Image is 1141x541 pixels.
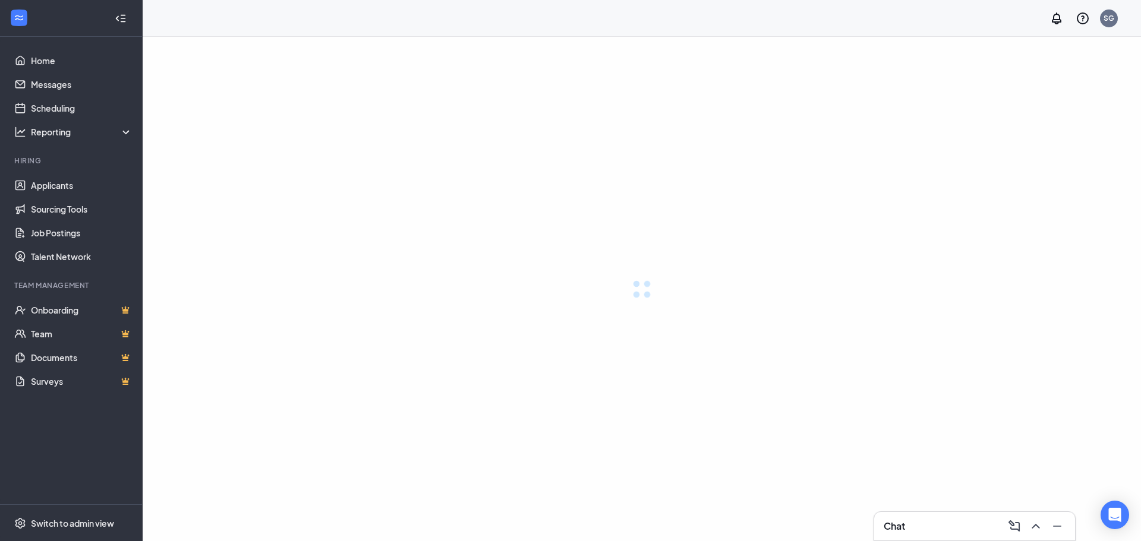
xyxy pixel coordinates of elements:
div: Open Intercom Messenger [1101,501,1129,529]
div: Reporting [31,126,133,138]
a: Scheduling [31,96,133,120]
div: Team Management [14,280,130,290]
div: SG [1104,13,1114,23]
a: TeamCrown [31,322,133,346]
h3: Chat [884,520,905,533]
svg: WorkstreamLogo [13,12,25,24]
a: Home [31,49,133,72]
svg: Analysis [14,126,26,138]
a: Applicants [31,173,133,197]
svg: Settings [14,517,26,529]
button: ComposeMessage [1004,517,1023,536]
button: ChevronUp [1025,517,1044,536]
svg: QuestionInfo [1076,11,1090,26]
svg: Notifications [1049,11,1064,26]
a: SurveysCrown [31,369,133,393]
a: OnboardingCrown [31,298,133,322]
a: Messages [31,72,133,96]
button: Minimize [1047,517,1066,536]
a: Sourcing Tools [31,197,133,221]
a: Talent Network [31,245,133,268]
svg: Collapse [115,12,127,24]
div: Switch to admin view [31,517,114,529]
div: Hiring [14,156,130,166]
a: Job Postings [31,221,133,245]
a: DocumentsCrown [31,346,133,369]
svg: ChevronUp [1029,519,1043,533]
svg: ComposeMessage [1007,519,1022,533]
svg: Minimize [1050,519,1064,533]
